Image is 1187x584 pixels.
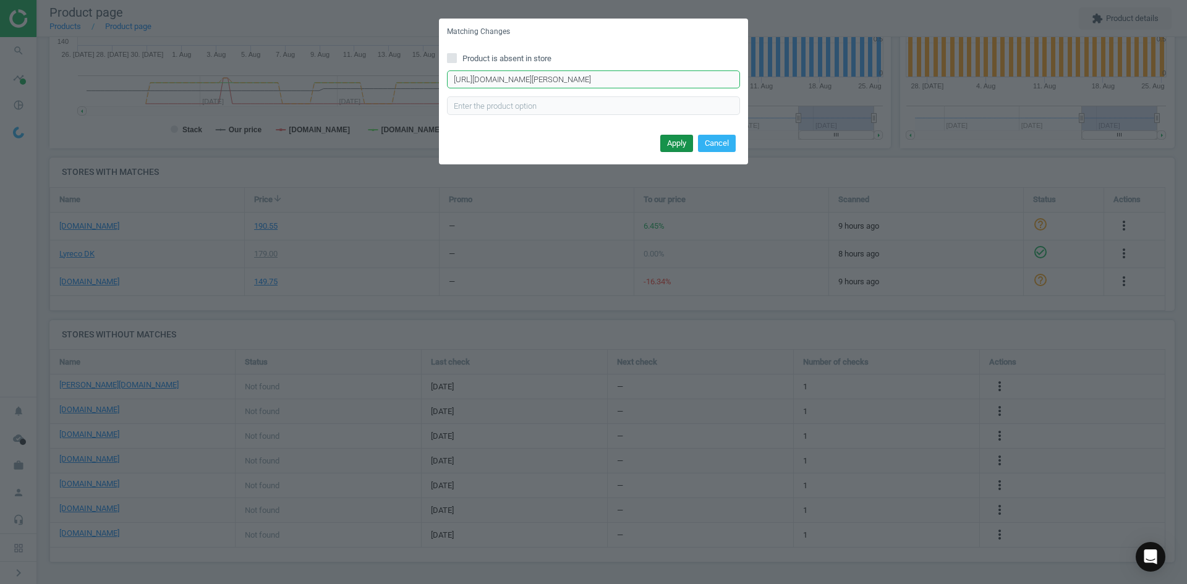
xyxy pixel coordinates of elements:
[698,135,736,152] button: Cancel
[447,27,510,37] h5: Matching Changes
[660,135,693,152] button: Apply
[460,53,554,64] span: Product is absent in store
[447,96,740,115] input: Enter the product option
[447,70,740,89] input: Enter correct product URL
[1136,542,1165,572] div: Open Intercom Messenger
